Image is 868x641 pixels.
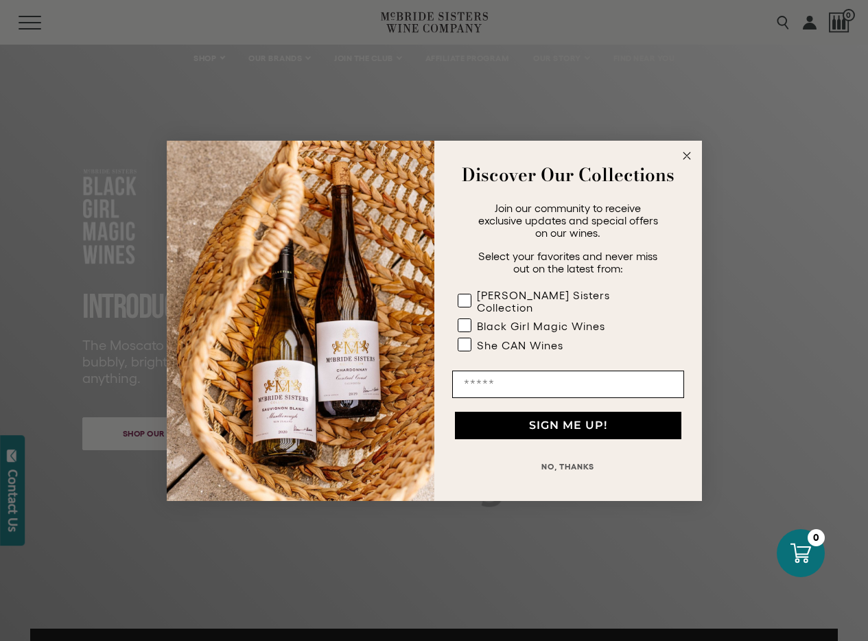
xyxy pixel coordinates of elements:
[452,453,684,480] button: NO, THANKS
[477,320,605,332] div: Black Girl Magic Wines
[808,529,825,546] div: 0
[478,250,657,275] span: Select your favorites and never miss out on the latest from:
[167,141,434,501] img: 42653730-7e35-4af7-a99d-12bf478283cf.jpeg
[477,339,563,351] div: She CAN Wines
[452,371,684,398] input: Email
[478,202,658,239] span: Join our community to receive exclusive updates and special offers on our wines.
[462,161,675,188] strong: Discover Our Collections
[477,289,657,314] div: [PERSON_NAME] Sisters Collection
[679,148,695,164] button: Close dialog
[455,412,681,439] button: SIGN ME UP!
